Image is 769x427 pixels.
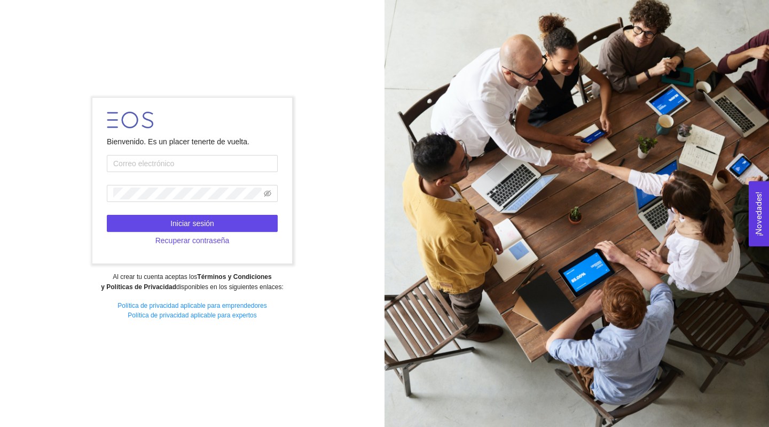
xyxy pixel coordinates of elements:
a: Política de privacidad aplicable para emprendedores [117,302,267,309]
img: LOGO [107,112,153,128]
div: Al crear tu cuenta aceptas los disponibles en los siguientes enlaces: [7,272,377,292]
a: Política de privacidad aplicable para expertos [128,312,256,319]
button: Iniciar sesión [107,215,278,232]
button: Open Feedback Widget [749,181,769,246]
span: Recuperar contraseña [155,235,230,246]
input: Correo electrónico [107,155,278,172]
strong: Términos y Condiciones y Políticas de Privacidad [101,273,271,291]
a: Recuperar contraseña [107,236,278,245]
span: Iniciar sesión [170,218,214,229]
div: Bienvenido. Es un placer tenerte de vuelta. [107,136,278,147]
button: Recuperar contraseña [107,232,278,249]
span: eye-invisible [264,190,271,197]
